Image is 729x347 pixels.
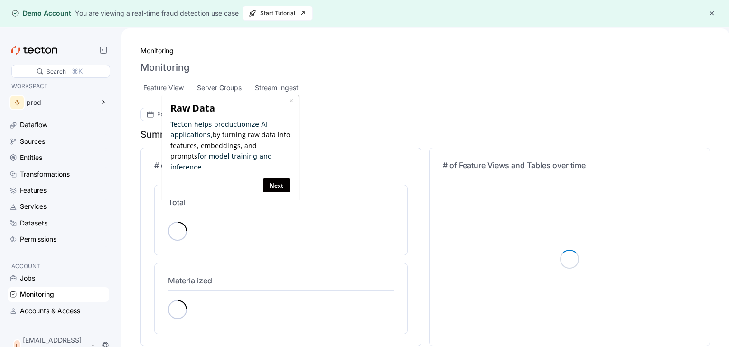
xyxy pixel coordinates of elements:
[10,24,130,77] p: by turning raw data into features, embeddings, and prompts
[8,134,109,149] a: Sources
[10,7,130,19] h3: Raw Data
[143,83,184,93] div: Feature View
[20,136,45,147] div: Sources
[197,83,242,93] div: Server Groups
[249,6,307,20] span: Start Tutorial
[8,287,109,301] a: Monitoring
[168,197,394,208] h4: Total
[11,9,71,18] div: Demo Account
[20,152,42,163] div: Entities
[20,120,47,130] div: Dataflow
[8,118,109,132] a: Dataflow
[243,6,313,21] button: Start Tutorial
[557,247,581,271] span: Loading
[8,167,109,181] a: Transformations
[20,273,35,283] div: Jobs
[75,8,239,19] div: You are viewing a real-time fraud detection use case
[8,216,109,230] a: Datasets
[20,218,47,228] div: Datasets
[20,289,54,300] div: Monitoring
[20,306,80,316] div: Accounts & Access
[140,46,174,56] a: Monitoring
[129,0,133,11] div: Close tooltip
[140,62,189,73] h3: Monitoring
[47,67,66,76] div: Search
[157,112,183,117] div: Past hour
[129,1,133,10] a: ×
[103,84,130,97] a: Next
[20,234,56,244] div: Permissions
[8,271,109,285] a: Jobs
[8,199,109,214] a: Services
[11,82,105,91] p: WORKSPACE
[8,150,109,165] a: Entities
[154,159,408,171] h4: # of Feature Views and Table
[255,83,299,93] div: Stream Ingest
[8,183,109,197] a: Features
[168,275,394,286] h4: Materialized
[20,185,47,196] div: Features
[8,304,109,318] a: Accounts & Access
[27,99,94,106] div: prod
[10,26,107,44] span: Tecton helps productionize AI applications,
[11,65,110,78] div: Search⌘K
[20,201,47,212] div: Services
[10,57,112,75] span: for model training and inference.
[11,262,105,271] p: ACCOUNT
[140,108,199,121] div: Past hour
[140,129,710,140] div: Summary (prod)
[72,66,83,76] div: ⌘K
[20,169,70,179] div: Transformations
[443,160,586,170] span: # of Feature Views and Tables over time
[8,232,109,246] a: Permissions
